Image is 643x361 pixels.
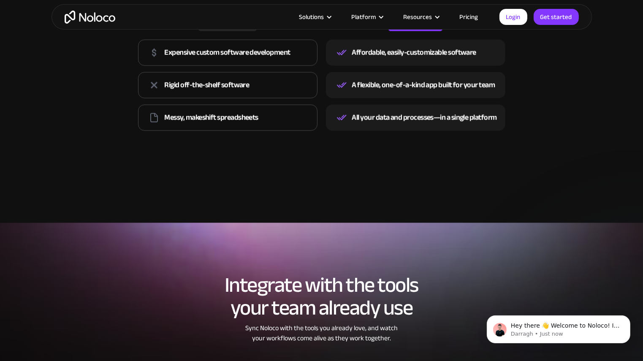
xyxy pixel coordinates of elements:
[474,298,643,357] iframe: Intercom notifications message
[60,274,583,319] h2: Integrate with the tools your team already use
[534,9,579,25] a: Get started
[404,11,432,22] div: Resources
[65,11,115,24] a: home
[352,79,495,92] div: A flexible, one-of-a-kind app built for your team
[352,111,497,124] div: All your data and processes—in a single platform
[352,11,376,22] div: Platform
[165,46,290,59] div: Expensive custom software development
[341,11,393,22] div: Platform
[393,11,449,22] div: Resources
[289,11,341,22] div: Solutions
[210,323,434,344] div: Sync Noloco with the tools you already love, and watch your workflows come alive as they work tog...
[299,11,324,22] div: Solutions
[499,9,527,25] a: Login
[165,111,258,124] div: Messy, makeshift spreadsheets
[352,46,476,59] div: Affordable, easily-customizable software
[449,11,489,22] a: Pricing
[165,79,250,92] div: Rigid off-the-shelf software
